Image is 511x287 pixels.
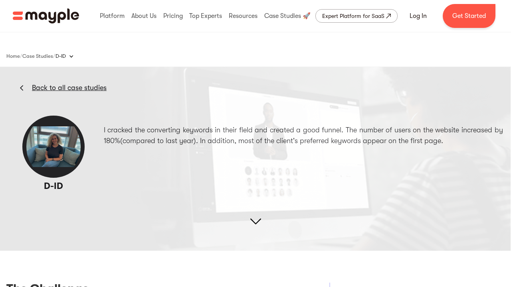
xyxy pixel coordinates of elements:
div: Expert Platform for SaaS [322,11,384,21]
a: Get Started [443,4,495,28]
a: Log In [400,6,436,26]
div: Resources [227,3,259,29]
div: D-ID [55,48,82,64]
a: Expert Platform for SaaS [315,9,398,23]
a: home [13,8,79,24]
div: About Us [129,3,158,29]
a: Case Studies [22,51,53,61]
div: Pricing [161,3,185,29]
div: D-ID [55,52,66,60]
div: / [53,52,55,60]
img: Mayple logo [13,8,79,24]
a: Home [6,51,20,61]
div: Top Experts [187,3,224,29]
div: / [20,52,22,60]
div: Platform [98,3,127,29]
a: Back to all case studies [32,83,107,92]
